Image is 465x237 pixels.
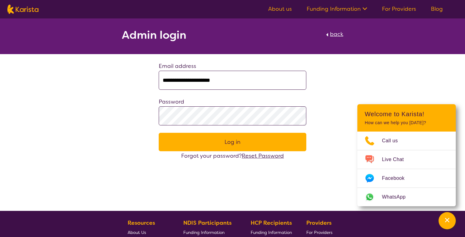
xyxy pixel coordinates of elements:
[183,227,236,237] a: Funding Information
[365,110,448,118] h2: Welcome to Karista!
[251,219,292,227] b: HCP Recipients
[306,230,332,235] span: For Providers
[251,230,292,235] span: Funding Information
[128,227,169,237] a: About Us
[382,174,412,183] span: Facebook
[159,62,196,70] label: Email address
[183,230,225,235] span: Funding Information
[382,136,405,145] span: Call us
[382,155,411,164] span: Live Chat
[307,5,367,13] a: Funding Information
[357,104,456,206] div: Channel Menu
[242,152,284,160] a: Reset Password
[159,98,184,105] label: Password
[306,219,332,227] b: Providers
[268,5,292,13] a: About us
[159,133,306,151] button: Log in
[159,151,306,160] div: Forgot your password?
[439,212,456,229] button: Channel Menu
[7,5,38,14] img: Karista logo
[382,5,416,13] a: For Providers
[128,230,146,235] span: About Us
[431,5,443,13] a: Blog
[357,188,456,206] a: Web link opens in a new tab.
[330,30,343,38] span: back
[382,192,413,202] span: WhatsApp
[324,30,343,43] a: back
[183,219,232,227] b: NDIS Participants
[128,219,155,227] b: Resources
[357,132,456,206] ul: Choose channel
[306,227,335,237] a: For Providers
[365,120,448,125] p: How can we help you [DATE]?
[251,227,292,237] a: Funding Information
[122,30,186,41] h2: Admin login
